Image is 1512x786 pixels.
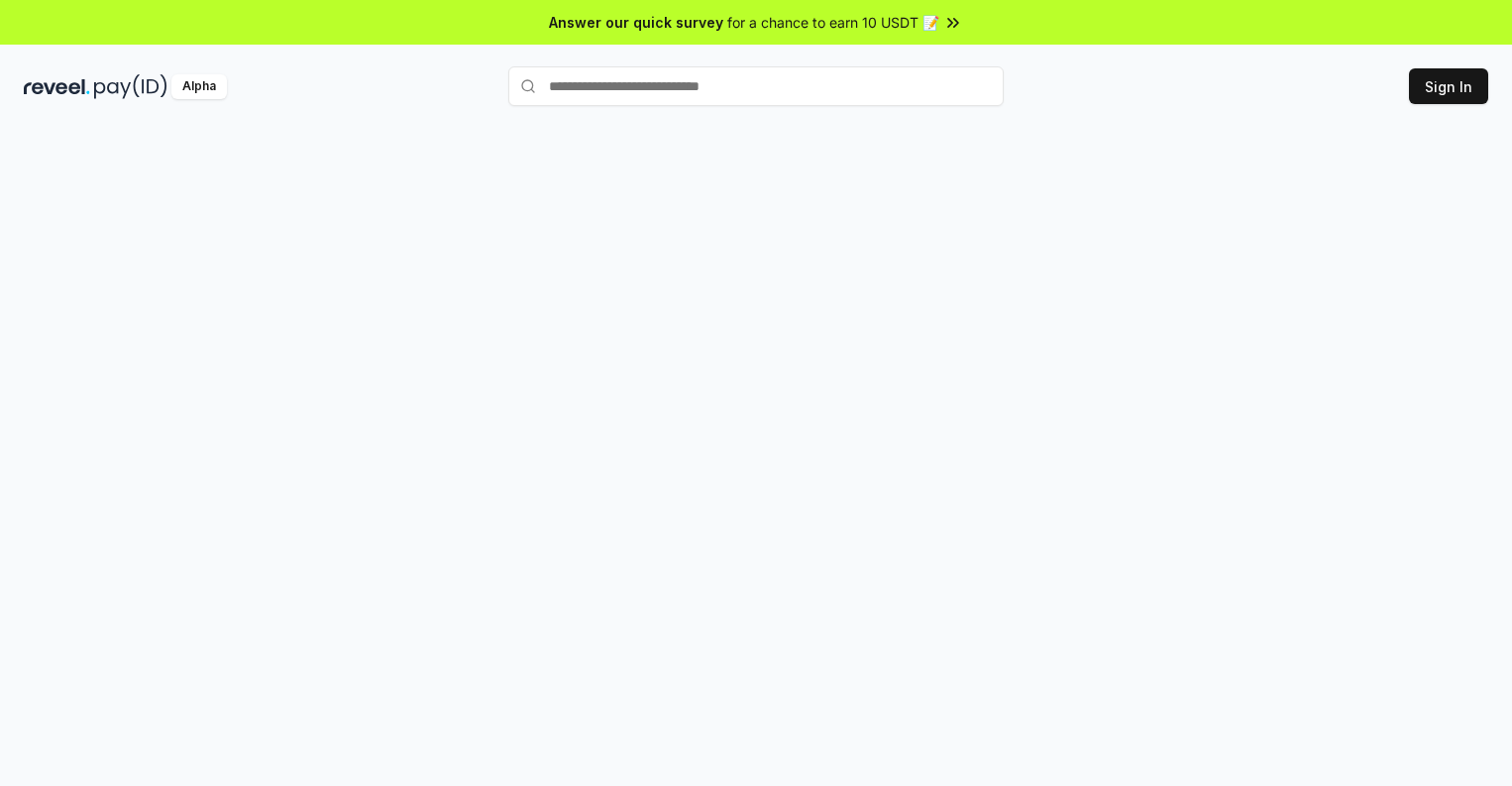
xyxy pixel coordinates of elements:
[171,74,227,99] div: Alpha
[94,74,167,99] img: pay_id
[727,12,939,33] span: for a chance to earn 10 USDT 📝
[1409,68,1488,104] button: Sign In
[549,12,723,33] span: Answer our quick survey
[24,74,90,99] img: reveel_dark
